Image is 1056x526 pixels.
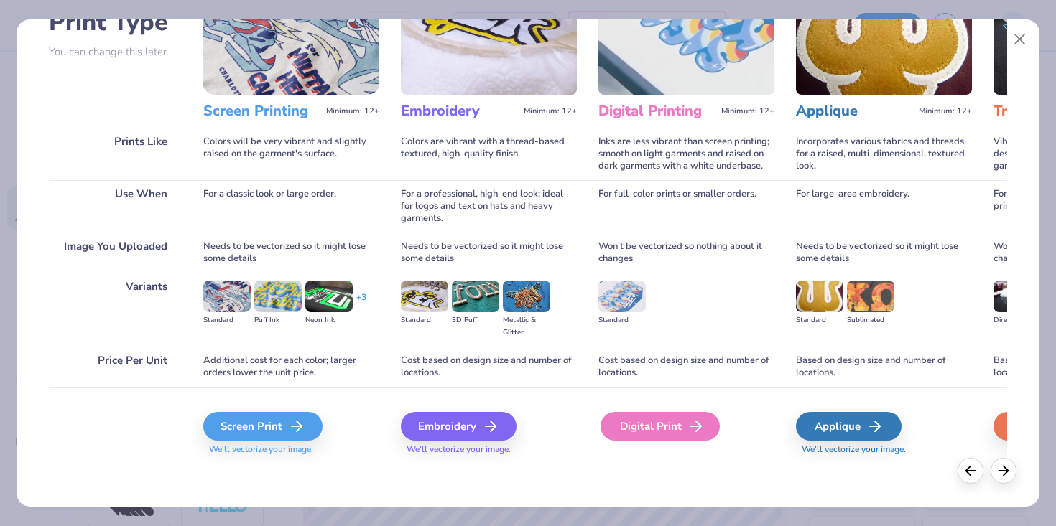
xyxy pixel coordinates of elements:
button: Close [1006,26,1034,53]
div: Inks are less vibrant than screen printing; smooth on light garments and raised on dark garments ... [598,128,774,180]
div: Won't be vectorized so nothing about it changes [598,233,774,273]
span: Minimum: 12+ [524,106,577,116]
div: 3D Puff [452,314,499,327]
div: Standard [598,314,646,327]
div: Direct-to-film [994,314,1041,327]
div: Incorporates various fabrics and threads for a raised, multi-dimensional, textured look. [796,128,972,180]
img: Sublimated [847,281,894,312]
div: Metallic & Glitter [503,314,550,339]
span: We'll vectorize your image. [796,443,972,456]
div: Sublimated [847,314,894,327]
p: You can change this later. [49,46,182,58]
span: Minimum: 12+ [326,106,379,116]
div: Screen Print [203,412,323,441]
div: Digital Print [601,412,720,441]
div: Neon Ink [305,314,353,327]
img: Standard [598,281,646,312]
div: For large-area embroidery. [796,180,972,233]
div: Price Per Unit [49,347,182,387]
img: Direct-to-film [994,281,1041,312]
div: For full-color prints or smaller orders. [598,180,774,233]
div: Image You Uploaded [49,233,182,273]
img: Standard [203,281,251,312]
img: Puff Ink [254,281,302,312]
span: We'll vectorize your image. [203,443,379,456]
div: Puff Ink [254,314,302,327]
div: Standard [203,314,251,327]
div: For a classic look or large order. [203,180,379,233]
div: For a professional, high-end look; ideal for logos and text on hats and heavy garments. [401,180,577,233]
div: Standard [401,314,448,327]
div: Prints Like [49,128,182,180]
img: Metallic & Glitter [503,281,550,312]
h3: Digital Printing [598,102,715,121]
div: Colors are vibrant with a thread-based textured, high-quality finish. [401,128,577,180]
div: Additional cost for each color; larger orders lower the unit price. [203,347,379,387]
div: Needs to be vectorized so it might lose some details [796,233,972,273]
div: Based on design size and number of locations. [796,347,972,387]
div: Cost based on design size and number of locations. [401,347,577,387]
span: We'll vectorize your image. [401,443,577,456]
h3: Embroidery [401,102,518,121]
img: Neon Ink [305,281,353,312]
div: Needs to be vectorized so it might lose some details [203,233,379,273]
div: Standard [796,314,843,327]
img: Standard [796,281,843,312]
div: Use When [49,180,182,233]
div: + 3 [356,291,366,316]
h3: Screen Printing [203,102,320,121]
div: Cost based on design size and number of locations. [598,347,774,387]
img: 3D Puff [452,281,499,312]
h3: Applique [796,102,913,121]
div: Embroidery [401,412,517,441]
span: Minimum: 12+ [919,106,972,116]
div: Applique [796,412,902,441]
div: Variants [49,273,182,347]
div: Needs to be vectorized so it might lose some details [401,233,577,273]
div: Colors will be very vibrant and slightly raised on the garment's surface. [203,128,379,180]
span: Minimum: 12+ [721,106,774,116]
img: Standard [401,281,448,312]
